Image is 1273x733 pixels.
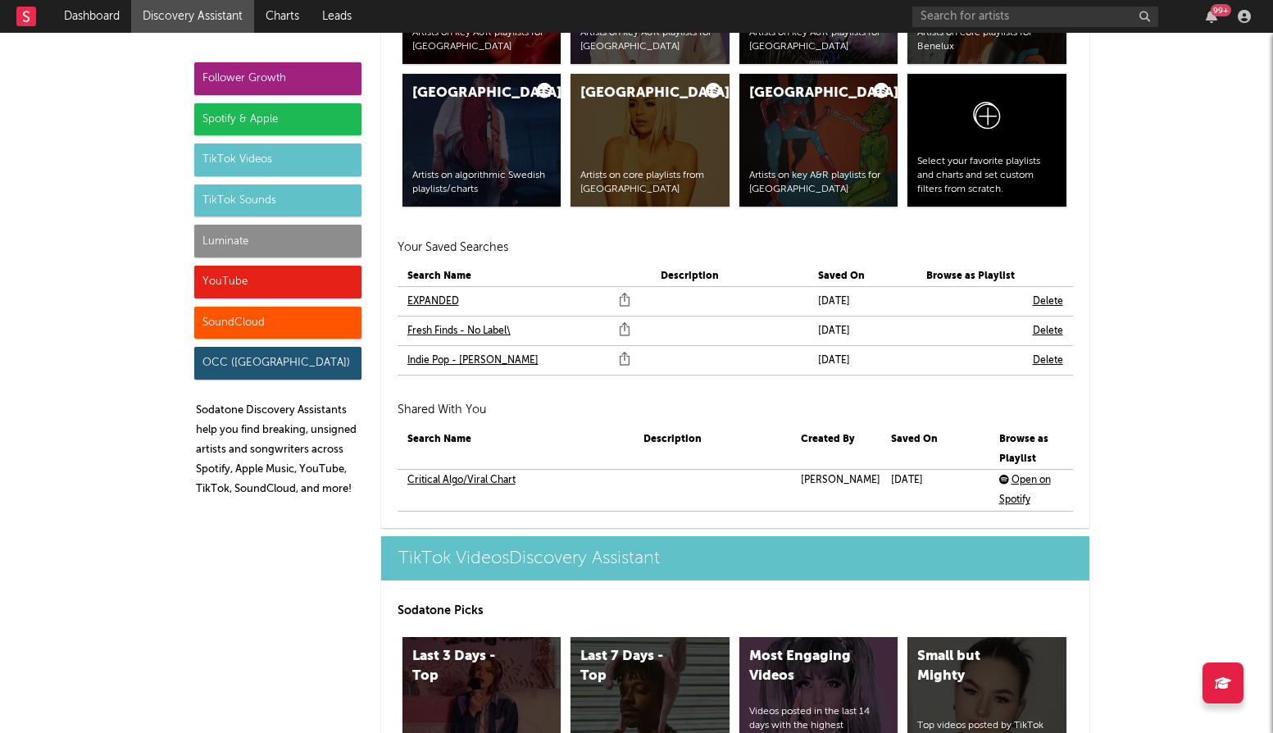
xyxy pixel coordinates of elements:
[808,266,916,287] th: Saved On
[791,430,881,470] th: Created By
[999,471,1062,510] div: Open on Spotify
[907,74,1066,207] a: Select your favorite playlists and charts and set custom filters from scratch.
[412,169,552,197] div: Artists on algorithmic Swedish playlists/charts
[398,238,1073,257] h2: Your Saved Searches
[407,292,459,312] a: EXPANDED
[651,266,808,287] th: Description
[808,287,916,316] td: [DATE]
[1211,4,1231,16] div: 99 +
[916,266,1022,287] th: Browse as Playlist
[749,169,889,197] div: Artists on key A&R playlists for [GEOGRAPHIC_DATA]
[881,430,989,470] th: Saved On
[912,7,1158,27] input: Search for artists
[580,26,720,54] div: Artists on key A&R playlists for [GEOGRAPHIC_DATA]
[749,26,889,54] div: Artists on key A&R playlists for [GEOGRAPHIC_DATA]
[412,647,524,686] div: Last 3 Days - Top
[1023,287,1073,316] td: Delete
[1206,10,1217,23] button: 99+
[1023,346,1073,376] td: Delete
[381,536,1089,580] a: TikTok VideosDiscovery Assistant
[412,26,552,54] div: Artists on key A&R playlists for [GEOGRAPHIC_DATA]
[407,351,539,371] a: Indie Pop - [PERSON_NAME]
[917,26,1057,54] div: Artists on core playlists for Benelux
[194,266,361,298] div: YouTube
[194,347,361,380] div: OCC ([GEOGRAPHIC_DATA])
[571,74,730,207] a: [GEOGRAPHIC_DATA]Artists on core playlists from [GEOGRAPHIC_DATA]
[407,321,511,341] a: Fresh Finds - No Label\
[739,74,898,207] a: [GEOGRAPHIC_DATA]Artists on key A&R playlists for [GEOGRAPHIC_DATA]
[194,307,361,339] div: SoundCloud
[398,266,652,287] th: Search Name
[196,401,361,499] p: Sodatone Discovery Assistants help you find breaking, unsigned artists and songwriters across Spo...
[194,143,361,176] div: TikTok Videos
[407,471,516,490] a: Critical Algo/Viral Chart
[634,430,791,470] th: Description
[881,470,989,512] td: [DATE]
[917,155,1057,196] div: Select your favorite playlists and charts and set custom filters from scratch.
[402,74,561,207] a: [GEOGRAPHIC_DATA]Artists on algorithmic Swedish playlists/charts
[398,601,1073,621] p: Sodatone Picks
[749,84,861,103] div: [GEOGRAPHIC_DATA]
[194,62,361,95] div: Follower Growth
[412,84,524,103] div: [GEOGRAPHIC_DATA]
[808,316,916,346] td: [DATE]
[999,476,1051,505] span: Open on Spotify
[580,84,692,103] div: [GEOGRAPHIC_DATA]
[580,169,720,197] div: Artists on core playlists from [GEOGRAPHIC_DATA]
[194,184,361,217] div: TikTok Sounds
[1023,316,1073,346] td: Delete
[194,225,361,257] div: Luminate
[398,430,634,470] th: Search Name
[194,103,361,136] div: Spotify & Apple
[398,400,1073,420] h2: Shared With You
[791,470,881,512] td: [PERSON_NAME]
[989,430,1062,470] th: Browse as Playlist
[749,647,861,686] div: Most Engaging Videos
[580,647,692,686] div: Last 7 Days - Top
[808,346,916,376] td: [DATE]
[917,647,1029,686] div: Small but Mighty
